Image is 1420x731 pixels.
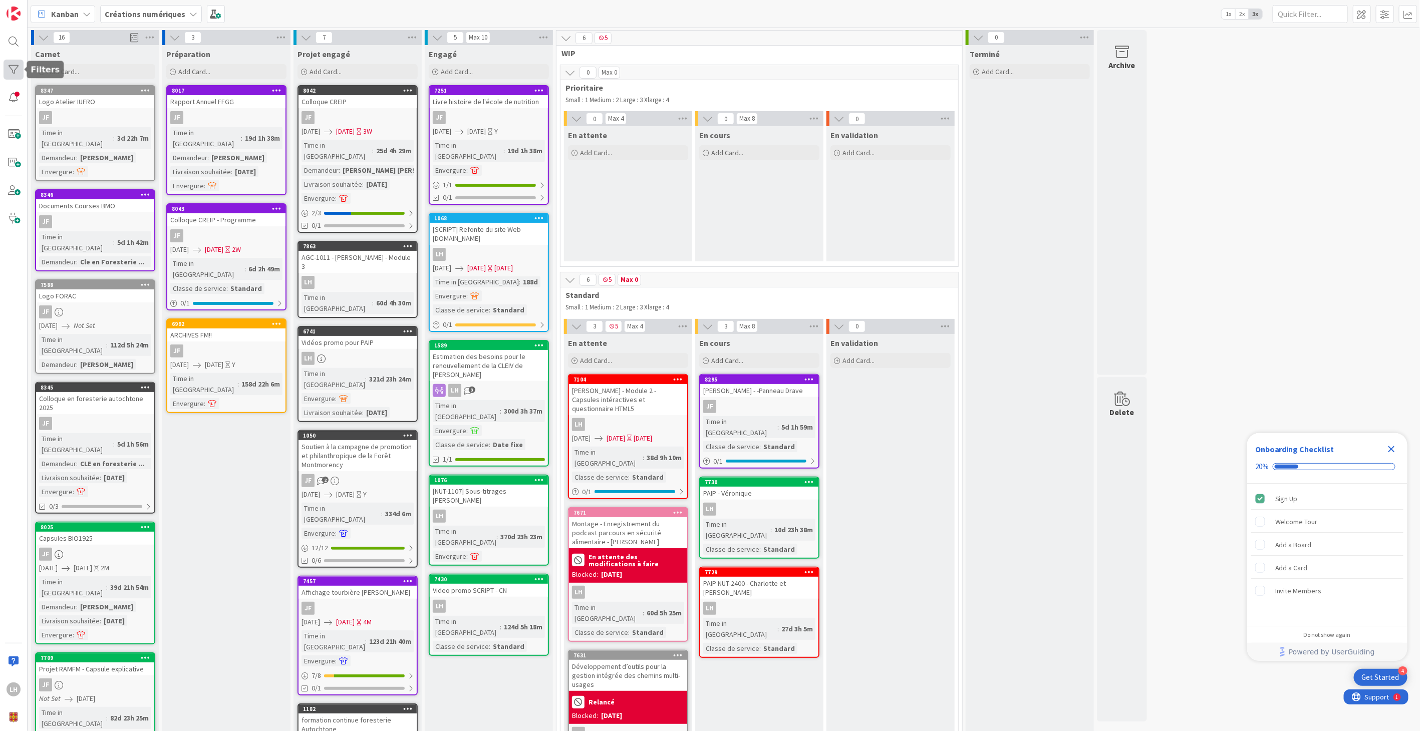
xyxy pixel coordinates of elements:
div: 8345 [36,383,154,392]
div: 2/3 [299,207,417,219]
span: Préparation [166,49,210,59]
div: Demandeur [302,165,339,176]
div: 7729PAIP NUT-2400 - Charlotte et [PERSON_NAME] [700,568,818,599]
div: 7631Développement d’outils pour la gestion intégrée des chemins multi-usages [569,651,687,691]
div: JF [700,400,818,413]
div: JF [170,111,183,124]
div: JF [170,229,183,242]
div: 8043 [172,205,286,212]
div: Envergure [433,290,466,301]
span: Engagé [429,49,457,59]
div: 25d 4h 29m [374,145,414,156]
span: Add Card... [580,148,612,157]
span: : [503,145,505,156]
div: Welcome Tour [1275,516,1318,528]
div: Max 4 [627,324,643,329]
div: Time in [GEOGRAPHIC_DATA] [39,231,113,253]
div: Time in [GEOGRAPHIC_DATA] [39,127,113,149]
div: 0/1 [569,486,687,498]
div: LH [299,276,417,289]
div: 3d 22h 7m [115,133,151,144]
span: [DATE] [336,126,355,137]
div: Max 10 [469,35,487,40]
div: 8345 [41,384,154,391]
span: 5 [605,320,622,332]
div: 1 [52,4,55,12]
span: : [207,152,209,163]
div: 8295 [700,375,818,384]
span: 0 / 1 [180,298,190,308]
span: Projet engagé [298,49,350,59]
span: En cours [699,338,730,348]
div: 6741 [303,328,417,335]
div: Vidéos promo pour PAIP [299,336,417,349]
span: [DATE] [467,126,486,137]
div: 7730PAIP - Véronique [700,478,818,500]
div: 8043Colloque CREIP - Programme [167,204,286,226]
div: 12/12 [299,542,417,554]
span: 0 / 1 [443,319,452,330]
div: 8295[PERSON_NAME] - -Panneau Drave [700,375,818,397]
div: 0/1 [700,455,818,468]
div: 7104[PERSON_NAME] - Module 2 - Capsules intéractives et questionnaire HTML5 [569,375,687,415]
div: Max 8 [739,324,755,329]
div: JF [36,111,154,124]
span: : [113,133,115,144]
span: [DATE] [170,359,189,370]
div: LH [430,510,548,523]
span: Add Card... [178,67,210,76]
div: 6992ARCHIVES FM!! [167,319,286,341]
div: 7104 [574,376,687,383]
span: Add Card... [711,356,743,365]
span: [DATE] [205,244,223,255]
span: Add Card... [982,67,1014,76]
div: Estimation des besoins pour le renouvellement de la CLEIV de [PERSON_NAME] [430,350,548,381]
div: 1589Estimation des besoins pour le renouvellement de la CLEIV de [PERSON_NAME] [430,341,548,381]
div: Sign Up [1275,493,1298,505]
div: 7671Montage - Enregistrement du podcast parcours en sécurité alimentaire - [PERSON_NAME] [569,508,687,548]
div: ARCHIVES FM!! [167,328,286,341]
div: Time in [GEOGRAPHIC_DATA] [302,368,365,390]
div: 8017 [172,87,286,94]
div: 7730 [700,478,818,487]
div: Time in [GEOGRAPHIC_DATA] [302,140,372,162]
div: Max 8 [739,116,755,121]
span: [DATE] [170,244,189,255]
div: Envergure [302,193,335,204]
div: Time in [GEOGRAPHIC_DATA] [39,334,106,356]
div: 8043 [167,204,286,213]
div: 1/1 [430,179,548,191]
span: En validation [830,130,878,140]
span: [DATE] [302,126,320,137]
span: : [489,304,490,315]
div: [DATE] [232,166,258,177]
span: : [204,180,205,191]
span: 3x [1249,9,1262,19]
div: LH [569,586,687,599]
div: 3W [363,126,372,137]
div: 7671 [569,508,687,517]
div: LH [430,600,548,613]
div: 7588 [41,281,154,288]
h5: Filters [31,65,60,74]
span: : [365,374,367,385]
span: : [73,166,74,177]
div: 6992 [172,320,286,327]
div: Time in [GEOGRAPHIC_DATA] [433,140,503,162]
div: JF [36,548,154,561]
div: 7863AGC-1011 - [PERSON_NAME] - Module 3 [299,242,417,273]
div: 7709 [36,653,154,662]
div: 5d 1h 42m [115,237,151,248]
span: 3 [586,320,603,332]
span: [DATE] [205,359,223,370]
div: LH [430,248,548,261]
div: Max 0 [621,277,638,282]
div: Demandeur [39,256,76,267]
div: 6741Vidéos promo pour PAIP [299,327,417,349]
span: 16 [53,32,70,44]
div: LH [448,384,461,397]
div: [PERSON_NAME] [78,359,136,370]
div: 8346Documents Courses BMO [36,190,154,212]
div: Demandeur [170,152,207,163]
div: Logo FORAC [36,289,154,302]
